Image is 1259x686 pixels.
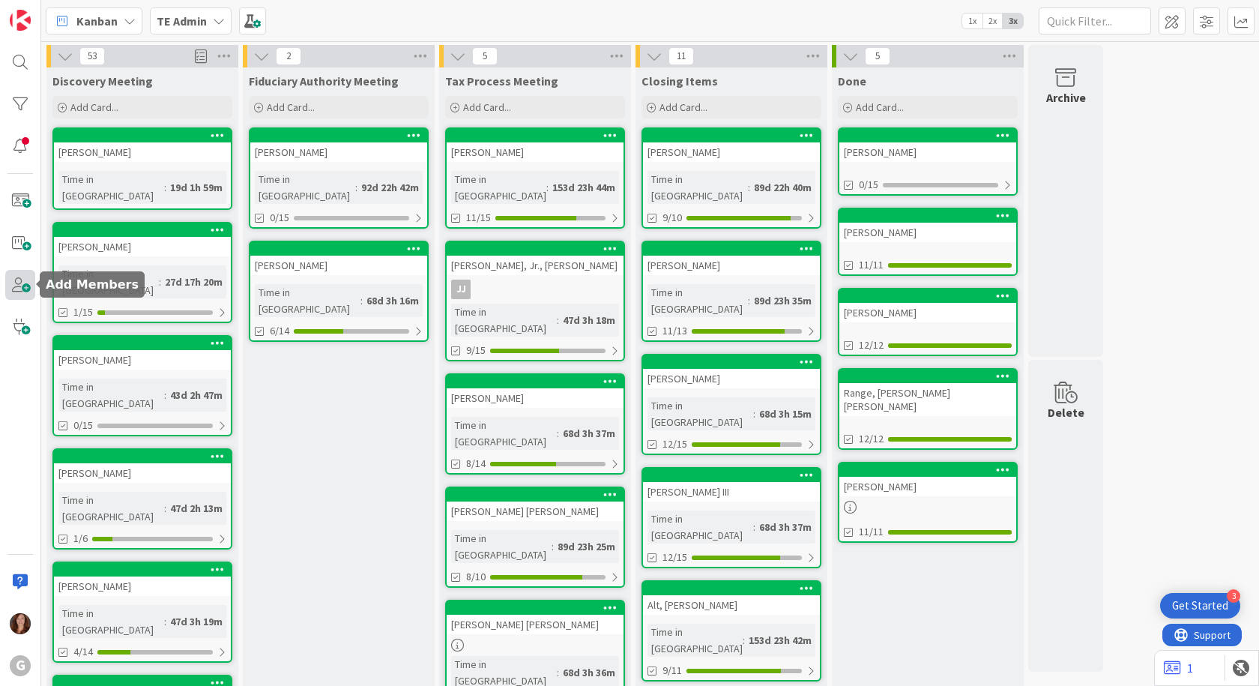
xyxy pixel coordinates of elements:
[73,418,93,433] span: 0/15
[643,355,820,388] div: [PERSON_NAME]
[270,323,289,339] span: 6/14
[363,292,423,309] div: 68d 3h 16m
[856,100,904,114] span: Add Card...
[451,417,557,450] div: Time in [GEOGRAPHIC_DATA]
[166,613,226,630] div: 47d 3h 19m
[54,337,231,370] div: [PERSON_NAME]
[859,431,884,447] span: 12/12
[164,179,166,196] span: :
[859,177,878,193] span: 0/15
[54,463,231,483] div: [PERSON_NAME]
[839,383,1016,416] div: Range, [PERSON_NAME] [PERSON_NAME]
[643,582,820,615] div: Alt, [PERSON_NAME]
[54,223,231,256] div: [PERSON_NAME]
[73,531,88,547] span: 1/6
[447,502,624,521] div: [PERSON_NAME] [PERSON_NAME]
[668,47,694,65] span: 11
[647,511,753,544] div: Time in [GEOGRAPHIC_DATA]
[647,171,748,204] div: Time in [GEOGRAPHIC_DATA]
[643,369,820,388] div: [PERSON_NAME]
[250,142,427,162] div: [PERSON_NAME]
[750,292,815,309] div: 89d 23h 35m
[276,47,301,65] span: 2
[58,492,164,525] div: Time in [GEOGRAPHIC_DATA]
[1160,593,1240,619] div: Open Get Started checklist, remaining modules: 3
[962,13,982,28] span: 1x
[445,487,625,588] a: [PERSON_NAME] [PERSON_NAME]Time in [GEOGRAPHIC_DATA]:89d 23h 25m8/10
[58,171,164,204] div: Time in [GEOGRAPHIC_DATA]
[753,406,755,422] span: :
[466,210,491,226] span: 11/15
[255,171,355,204] div: Time in [GEOGRAPHIC_DATA]
[643,595,820,615] div: Alt, [PERSON_NAME]
[10,613,31,634] img: CA
[472,47,498,65] span: 5
[159,274,161,290] span: :
[643,242,820,275] div: [PERSON_NAME]
[31,2,68,20] span: Support
[451,280,471,299] div: JJ
[10,10,31,31] img: Visit kanbanzone.com
[838,73,866,88] span: Done
[859,257,884,273] span: 11/11
[647,624,743,657] div: Time in [GEOGRAPHIC_DATA]
[447,615,624,634] div: [PERSON_NAME] [PERSON_NAME]
[839,477,1016,496] div: [PERSON_NAME]
[643,482,820,502] div: [PERSON_NAME] III
[445,373,625,475] a: [PERSON_NAME]Time in [GEOGRAPHIC_DATA]:68d 3h 37m8/14
[52,562,232,663] a: [PERSON_NAME]Time in [GEOGRAPHIC_DATA]:47d 3h 19m4/14
[451,530,552,563] div: Time in [GEOGRAPHIC_DATA]
[52,335,232,436] a: [PERSON_NAME]Time in [GEOGRAPHIC_DATA]:43d 2h 47m0/15
[662,210,682,226] span: 9/10
[839,289,1016,322] div: [PERSON_NAME]
[839,142,1016,162] div: [PERSON_NAME]
[466,456,486,472] span: 8/14
[355,179,357,196] span: :
[161,274,226,290] div: 27d 17h 20m
[54,563,231,596] div: [PERSON_NAME]
[54,237,231,256] div: [PERSON_NAME]
[10,655,31,676] div: G
[249,241,429,342] a: [PERSON_NAME]Time in [GEOGRAPHIC_DATA]:68d 3h 16m6/14
[559,664,619,681] div: 68d 3h 36m
[164,387,166,403] span: :
[58,605,164,638] div: Time in [GEOGRAPHIC_DATA]
[1003,13,1023,28] span: 3x
[270,210,289,226] span: 0/15
[755,406,815,422] div: 68d 3h 15m
[54,350,231,370] div: [PERSON_NAME]
[58,265,159,298] div: Time in [GEOGRAPHIC_DATA]
[46,277,139,292] h5: Add Members
[447,375,624,408] div: [PERSON_NAME]
[164,500,166,517] span: :
[445,241,625,361] a: [PERSON_NAME], Jr., [PERSON_NAME]JJTime in [GEOGRAPHIC_DATA]:47d 3h 18m9/15
[554,538,619,555] div: 89d 23h 25m
[838,208,1018,276] a: [PERSON_NAME]11/11
[166,387,226,403] div: 43d 2h 47m
[1048,403,1084,421] div: Delete
[859,524,884,540] span: 11/11
[546,179,549,196] span: :
[647,397,753,430] div: Time in [GEOGRAPHIC_DATA]
[659,100,707,114] span: Add Card...
[641,580,821,682] a: Alt, [PERSON_NAME]Time in [GEOGRAPHIC_DATA]:153d 23h 42m9/11
[76,12,118,30] span: Kanban
[559,312,619,328] div: 47d 3h 18m
[447,280,624,299] div: JJ
[357,179,423,196] div: 92d 22h 42m
[748,292,750,309] span: :
[839,370,1016,416] div: Range, [PERSON_NAME] [PERSON_NAME]
[166,179,226,196] div: 19d 1h 59m
[745,632,815,649] div: 153d 23h 42m
[447,601,624,634] div: [PERSON_NAME] [PERSON_NAME]
[865,47,890,65] span: 5
[52,73,153,88] span: Discovery Meeting
[838,462,1018,543] a: [PERSON_NAME]11/11
[52,127,232,210] a: [PERSON_NAME]Time in [GEOGRAPHIC_DATA]:19d 1h 59m
[52,222,232,323] a: [PERSON_NAME]Time in [GEOGRAPHIC_DATA]:27d 17h 20m1/15
[166,500,226,517] div: 47d 2h 13m
[859,337,884,353] span: 12/12
[839,303,1016,322] div: [PERSON_NAME]
[557,664,559,681] span: :
[73,304,93,320] span: 1/15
